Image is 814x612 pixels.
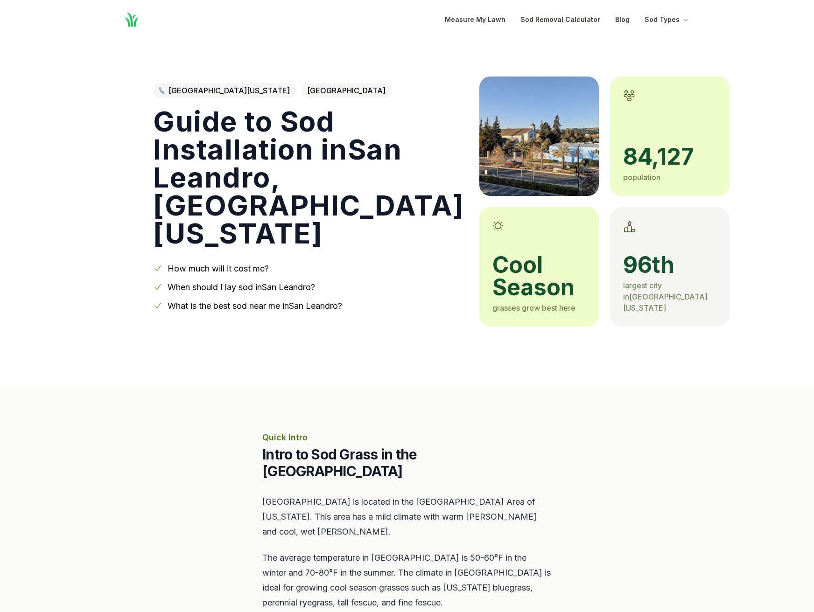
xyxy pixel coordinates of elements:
p: [GEOGRAPHIC_DATA] is located in the [GEOGRAPHIC_DATA] Area of [US_STATE]. This area has a mild cl... [262,494,552,539]
a: When should I lay sod inSan Leandro? [168,282,315,292]
a: Sod Removal Calculator [520,14,600,25]
img: Northern California state outline [159,87,165,94]
p: Quick Intro [262,431,552,444]
h1: Guide to Sod Installation in San Leandro , [GEOGRAPHIC_DATA][US_STATE] [153,107,464,247]
h2: Intro to Sod Grass in the [GEOGRAPHIC_DATA] [262,446,552,480]
img: A picture of San Leandro [479,76,599,196]
a: Measure My Lawn [445,14,505,25]
p: The average temperature in [GEOGRAPHIC_DATA] is 50-60°F in the winter and 70-80°F in the summer. ... [262,550,552,610]
a: [GEOGRAPHIC_DATA][US_STATE] [153,83,295,98]
a: Blog [615,14,630,25]
span: population [623,173,660,182]
a: What is the best sod near me inSan Leandro? [168,301,342,311]
span: [GEOGRAPHIC_DATA] [302,83,391,98]
a: How much will it cost me? [168,264,269,273]
span: 96th [623,254,716,276]
span: grasses grow best here [492,303,575,313]
span: 84,127 [623,146,716,168]
span: cool season [492,254,586,299]
span: largest city in [GEOGRAPHIC_DATA][US_STATE] [623,281,708,313]
button: Sod Types [645,14,691,25]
